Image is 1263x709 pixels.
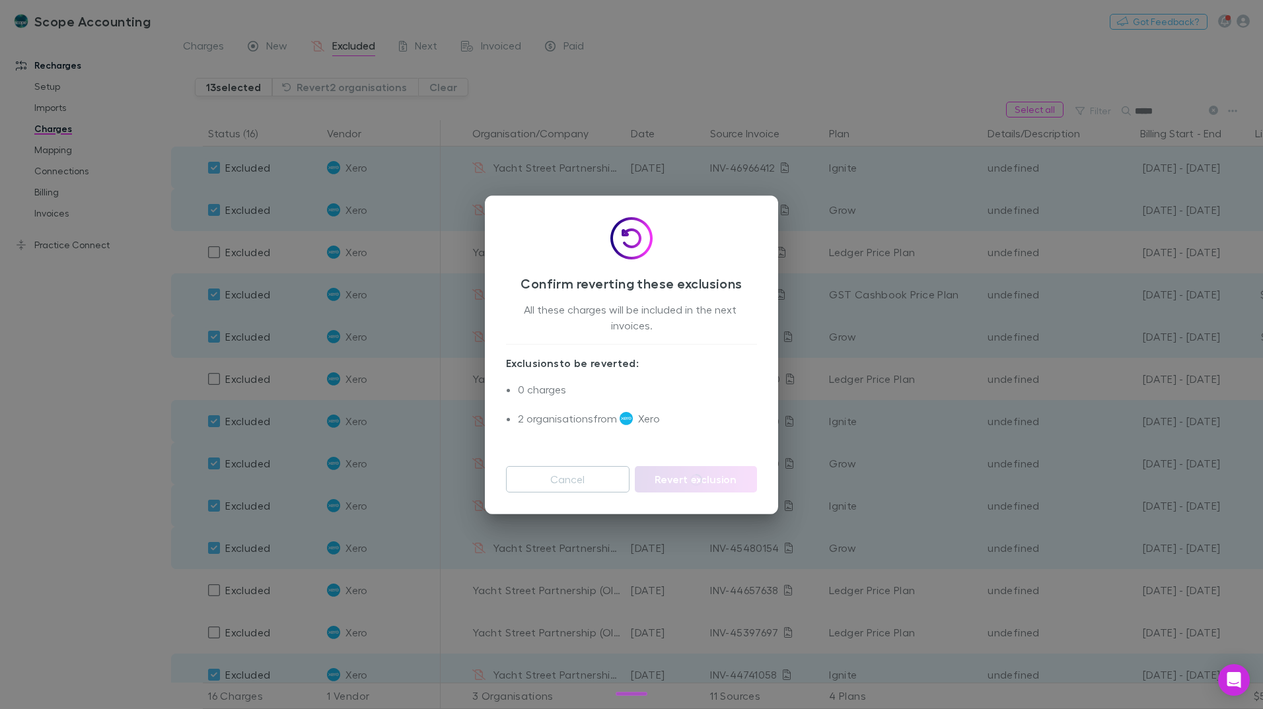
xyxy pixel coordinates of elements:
p: Exclusions to be reverted: [506,355,757,371]
div: All these charges will be included in the next invoices. [506,302,757,440]
li: 2 organisations from [518,411,757,440]
button: Cancel [506,466,630,492]
div: Open Intercom Messenger [1218,664,1250,696]
h3: Confirm reverting these exclusions [506,275,757,291]
img: Xero's Logo [620,412,633,425]
li: 0 charges [518,382,757,411]
span: Xero [638,411,660,426]
img: Include icon [610,217,653,259]
button: Revert exclusion [635,466,757,492]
